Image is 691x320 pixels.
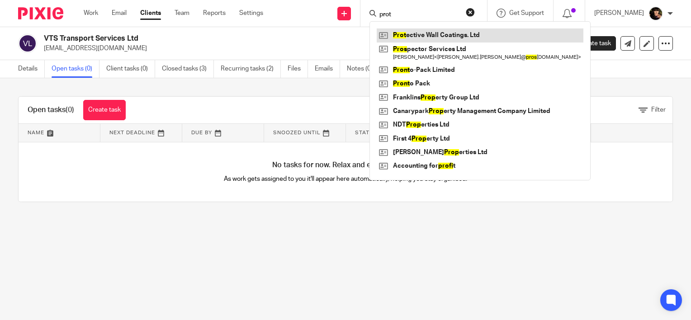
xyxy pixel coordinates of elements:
[19,160,672,170] h4: No tasks for now. Relax and enjoy your day!
[84,9,98,18] a: Work
[18,34,37,53] img: svg%3E
[509,10,544,16] span: Get Support
[66,106,74,113] span: (0)
[594,9,644,18] p: [PERSON_NAME]
[106,60,155,78] a: Client tasks (0)
[44,34,449,43] h2: VTS Transport Services Ltd
[162,60,214,78] a: Closed tasks (3)
[466,8,475,17] button: Clear
[182,174,509,184] p: As work gets assigned to you it'll appear here automatically, helping you stay organised.
[203,9,226,18] a: Reports
[288,60,308,78] a: Files
[239,9,263,18] a: Settings
[379,11,460,19] input: Search
[648,6,663,21] img: 20210723_200136.jpg
[273,130,321,135] span: Snoozed Until
[355,130,378,135] span: Status
[315,60,340,78] a: Emails
[28,105,74,115] h1: Open tasks
[651,107,666,113] span: Filter
[221,60,281,78] a: Recurring tasks (2)
[18,7,63,19] img: Pixie
[44,44,550,53] p: [EMAIL_ADDRESS][DOMAIN_NAME]
[18,60,45,78] a: Details
[347,60,380,78] a: Notes (0)
[140,9,161,18] a: Clients
[52,60,99,78] a: Open tasks (0)
[83,100,126,120] a: Create task
[175,9,189,18] a: Team
[112,9,127,18] a: Email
